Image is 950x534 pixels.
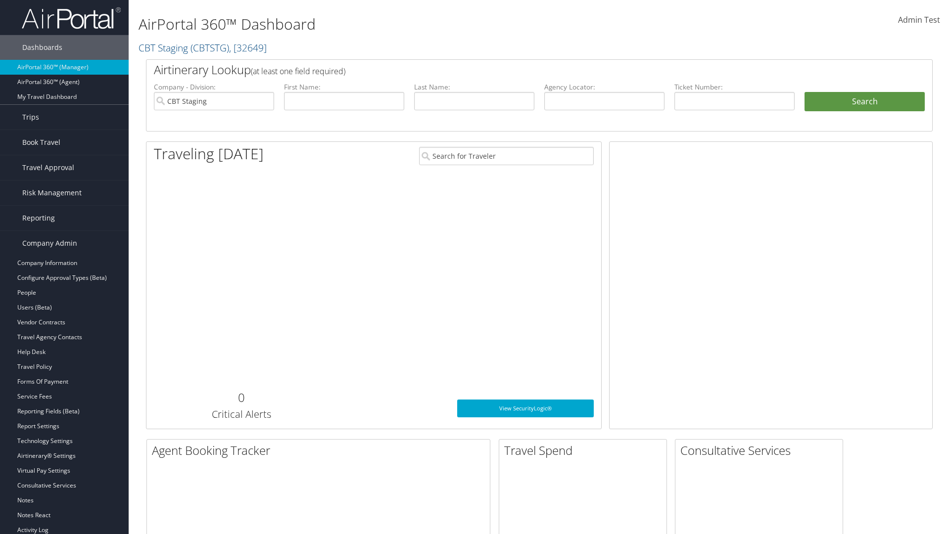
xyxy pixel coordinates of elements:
[419,147,594,165] input: Search for Traveler
[251,66,345,77] span: (at least one field required)
[154,82,274,92] label: Company - Division:
[152,442,490,459] h2: Agent Booking Tracker
[22,206,55,230] span: Reporting
[22,180,82,205] span: Risk Management
[457,400,594,417] a: View SecurityLogic®
[22,130,60,155] span: Book Travel
[414,82,534,92] label: Last Name:
[680,442,843,459] h2: Consultative Services
[22,35,62,60] span: Dashboards
[898,14,940,25] span: Admin Test
[154,143,264,164] h1: Traveling [DATE]
[190,41,229,54] span: ( CBTSTG )
[284,82,404,92] label: First Name:
[504,442,666,459] h2: Travel Spend
[229,41,267,54] span: , [ 32649 ]
[22,231,77,256] span: Company Admin
[139,41,267,54] a: CBT Staging
[154,61,859,78] h2: Airtinerary Lookup
[154,389,329,406] h2: 0
[544,82,665,92] label: Agency Locator:
[674,82,795,92] label: Ticket Number:
[154,407,329,421] h3: Critical Alerts
[805,92,925,112] button: Search
[139,14,673,35] h1: AirPortal 360™ Dashboard
[898,5,940,36] a: Admin Test
[22,105,39,130] span: Trips
[22,155,74,180] span: Travel Approval
[22,6,121,30] img: airportal-logo.png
